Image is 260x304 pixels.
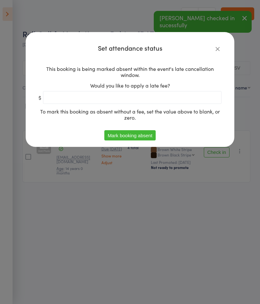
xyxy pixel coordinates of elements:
a: Close [214,45,221,53]
div: To mark this booking as absent without a fee, set the value above to blank, or zero. [39,108,221,121]
div: This booking is being marked absent within the event's late cancellation window. [39,66,221,78]
div: Would you like to apply a late fee? [39,82,221,89]
button: Mark booking absent [104,130,155,140]
h4: Set attendance status [39,45,221,51]
span: $ [39,95,41,101]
